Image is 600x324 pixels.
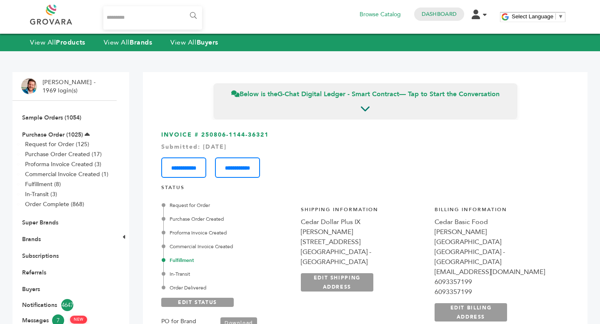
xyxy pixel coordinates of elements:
div: [GEOGRAPHIC_DATA] - [GEOGRAPHIC_DATA] [435,247,560,267]
span: NEW [70,316,87,324]
a: Dashboard [422,10,457,18]
div: [GEOGRAPHIC_DATA] [435,237,560,247]
div: In-Transit [163,270,292,278]
div: Cedar Dollar Plus IX [301,217,426,227]
a: Referrals [22,269,46,277]
div: Order Delivered [163,284,292,292]
div: Commercial Invoice Created [163,243,292,250]
a: Fulfillment (8) [25,180,61,188]
a: View AllBrands [104,38,152,47]
div: Request for Order [163,202,292,209]
a: Request for Order (125) [25,140,89,148]
span: Select Language [512,13,553,20]
strong: G-Chat Digital Ledger - Smart Contract [277,90,399,99]
a: EDIT SHIPPING ADDRESS [301,273,373,292]
div: [GEOGRAPHIC_DATA] - [GEOGRAPHIC_DATA] [301,247,426,267]
a: Proforma Invoice Created (3) [25,160,101,168]
a: EDIT STATUS [161,298,234,307]
a: Commercial Invoice Created (1) [25,170,108,178]
input: Search... [103,6,202,30]
span: 4647 [61,299,73,311]
a: View AllProducts [30,38,85,47]
a: Order Complete (868) [25,200,84,208]
h3: INVOICE # 250806-1144-36321 [161,131,569,178]
a: Subscriptions [22,252,59,260]
a: Purchase Order (1025) [22,131,83,139]
strong: Brands [130,38,152,47]
div: Cedar Basic Food [435,217,560,227]
a: EDIT BILLING ADDRESS [435,303,507,322]
span: ▼ [558,13,563,20]
div: 6093357199 [435,287,560,297]
a: View AllBuyers [170,38,218,47]
span: Below is the — Tap to Start the Conversation [231,90,500,99]
a: Super Brands [22,219,58,227]
div: [EMAIL_ADDRESS][DOMAIN_NAME] [435,267,560,277]
h4: STATUS [161,184,569,195]
div: [STREET_ADDRESS] [301,237,426,247]
a: Select Language​ [512,13,563,20]
strong: Buyers [197,38,218,47]
div: Fulfillment [163,257,292,264]
div: Submitted: [DATE] [161,143,569,151]
div: [PERSON_NAME] [301,227,426,237]
a: Purchase Order Created (17) [25,150,102,158]
div: Proforma Invoice Created [163,229,292,237]
div: [PERSON_NAME] [435,227,560,237]
a: Browse Catalog [360,10,401,19]
a: Notifications4647 [22,299,107,311]
div: Purchase Order Created [163,215,292,223]
div: 6093357199 [435,277,560,287]
li: [PERSON_NAME] - 1969 login(s) [42,78,97,95]
h4: Shipping Information [301,206,426,217]
h4: Billing Information [435,206,560,217]
a: Buyers [22,285,40,293]
a: Brands [22,235,41,243]
strong: Products [56,38,85,47]
a: Sample Orders (1054) [22,114,81,122]
a: In-Transit (3) [25,190,57,198]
